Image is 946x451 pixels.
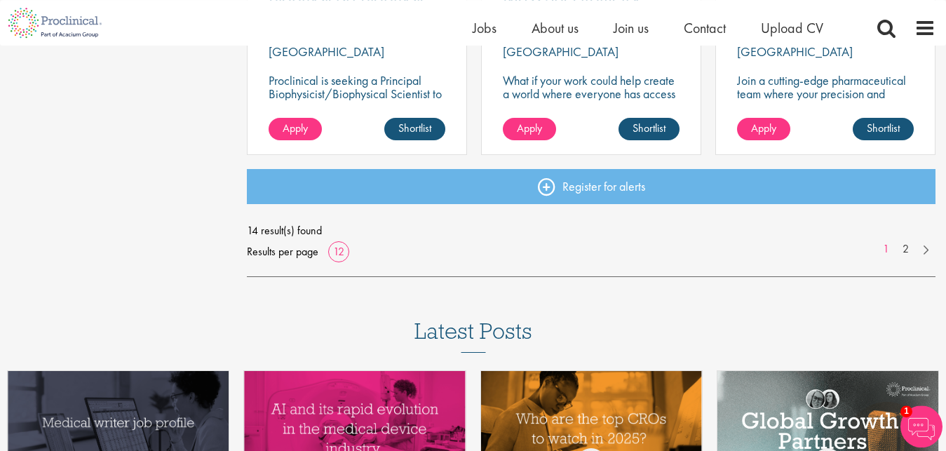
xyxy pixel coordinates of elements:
[384,118,445,140] a: Shortlist
[614,19,649,37] a: Join us
[328,244,349,259] a: 12
[247,169,935,204] a: Register for alerts
[896,241,916,257] a: 2
[751,121,776,135] span: Apply
[619,118,680,140] a: Shortlist
[532,19,579,37] a: About us
[900,405,942,447] img: Chatbot
[503,118,556,140] a: Apply
[761,19,823,37] a: Upload CV
[737,118,790,140] a: Apply
[737,74,914,127] p: Join a cutting-edge pharmaceutical team where your precision and passion for quality will help sh...
[414,319,532,353] h3: Latest Posts
[473,19,496,37] a: Jobs
[247,220,935,241] span: 14 result(s) found
[876,241,896,257] a: 1
[247,241,318,262] span: Results per page
[269,74,445,140] p: Proclinical is seeking a Principal Biophysicist/Biophysical Scientist to join a dynamic Drug Disc...
[517,121,542,135] span: Apply
[283,121,308,135] span: Apply
[853,118,914,140] a: Shortlist
[269,118,322,140] a: Apply
[503,74,680,140] p: What if your work could help create a world where everyone has access to better healthcare? How a...
[684,19,726,37] a: Contact
[900,405,912,417] span: 1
